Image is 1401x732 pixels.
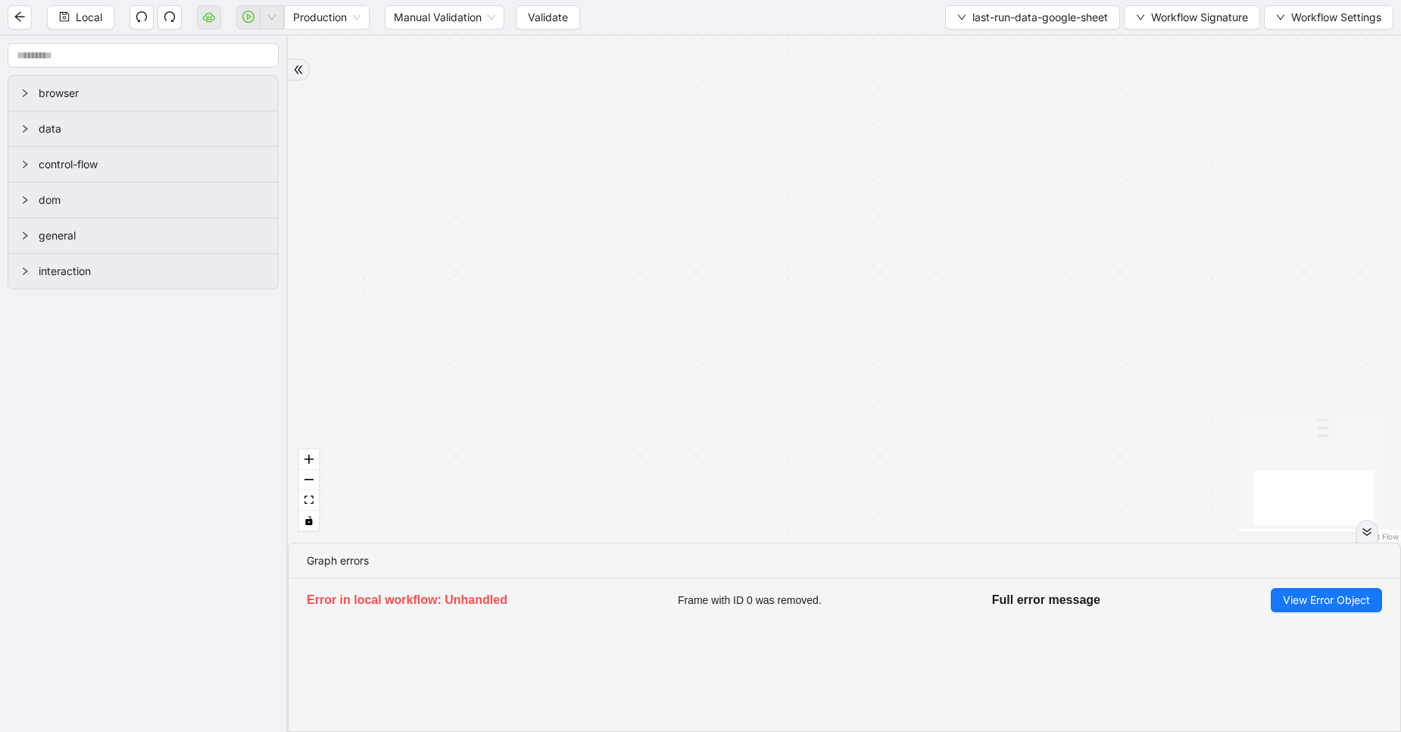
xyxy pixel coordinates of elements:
[299,490,319,511] button: fit view
[8,218,278,253] div: general
[20,231,30,240] span: right
[39,120,266,137] span: data
[20,196,30,205] span: right
[8,147,278,182] div: control-flow
[1291,9,1381,26] span: Workflow Settings
[299,449,319,470] button: zoom in
[1136,13,1145,22] span: down
[203,11,215,23] span: cloud-server
[972,9,1108,26] span: last-run-data-google-sheet
[8,254,278,289] div: interaction
[59,11,70,22] span: save
[260,5,284,30] button: down
[8,5,32,30] button: arrow-left
[8,183,278,217] div: dom
[394,6,495,29] span: Manual Validation
[307,552,1382,569] div: Graph errors
[20,160,30,169] span: right
[8,111,278,146] div: data
[136,11,148,23] span: undo
[20,89,30,98] span: right
[20,124,30,133] span: right
[1264,5,1393,30] button: downWorkflow Settings
[307,591,507,609] h5: Error in local workflow: Unhandled
[299,511,319,531] button: toggle interactivity
[39,263,266,280] span: interaction
[47,5,114,30] button: saveLocal
[267,13,276,22] span: down
[945,5,1120,30] button: downlast-run-data-google-sheet
[76,9,102,26] span: Local
[236,5,261,30] button: play-circle
[197,5,221,30] button: cloud-server
[1359,532,1399,541] a: React Flow attribution
[1271,588,1382,612] button: View Error Object
[992,591,1100,609] h5: Full error message
[1276,13,1285,22] span: down
[129,5,154,30] button: undo
[39,85,266,102] span: browser
[14,11,26,23] span: arrow-left
[1124,5,1260,30] button: downWorkflow Signature
[1362,527,1372,537] span: double-right
[1151,9,1248,26] span: Workflow Signature
[39,227,266,244] span: general
[293,64,304,75] span: double-right
[299,470,319,490] button: zoom out
[158,5,182,30] button: redo
[957,13,966,22] span: down
[8,76,278,111] div: browser
[39,156,266,173] span: control-flow
[528,9,568,26] span: Validate
[1283,592,1370,608] span: View Error Object
[516,5,580,30] button: Validate
[39,192,266,208] span: dom
[678,592,822,608] span: Frame with ID 0 was removed.
[164,11,176,23] span: redo
[20,267,30,276] span: right
[293,6,360,29] span: Production
[242,11,254,23] span: play-circle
